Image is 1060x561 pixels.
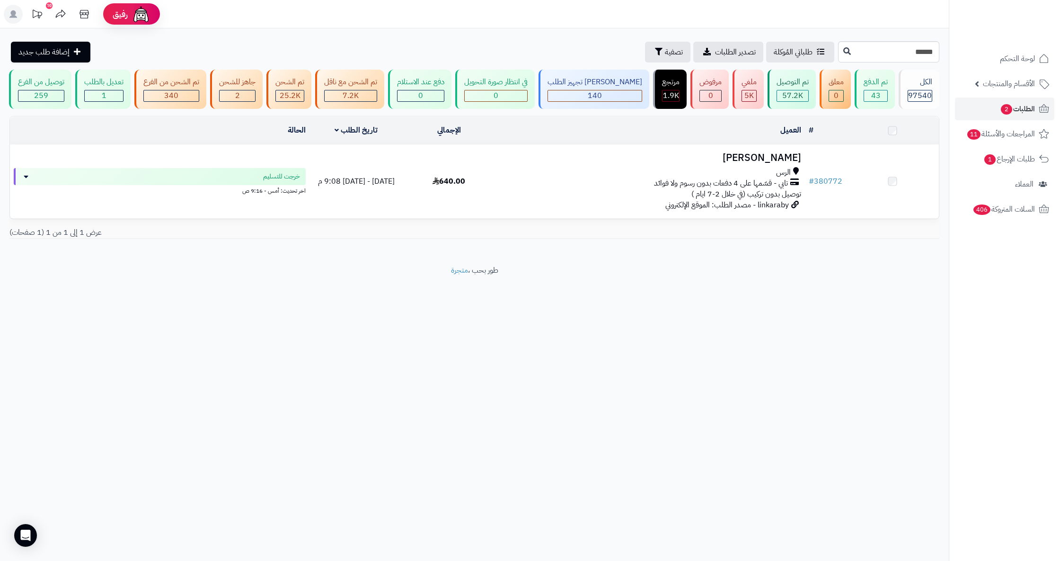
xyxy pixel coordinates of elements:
span: رفيق [113,9,128,20]
span: تابي - قسّمها على 4 دفعات بدون رسوم ولا فوائد [654,178,788,189]
a: الحالة [288,125,306,136]
h3: [PERSON_NAME] [499,152,801,163]
div: 7222 [325,90,377,101]
div: 0 [397,90,444,101]
div: مرتجع [662,77,680,88]
div: Open Intercom Messenger [14,524,37,547]
span: 11 [967,129,980,140]
span: 340 [164,90,178,101]
span: الأقسام والمنتجات [983,77,1035,90]
div: تم الدفع [864,77,888,88]
a: تصدير الطلبات [693,42,763,62]
a: ملغي 5K [731,70,766,109]
div: تم الشحن [275,77,304,88]
span: 57.2K [782,90,803,101]
span: 0 [494,90,498,101]
a: تم الشحن 25.2K [265,70,313,109]
span: 259 [34,90,48,101]
span: 97540 [908,90,932,101]
div: مرفوض [699,77,722,88]
a: تم الشحن من الفرع 340 [132,70,208,109]
span: تصفية [665,46,683,58]
a: الكل97540 [897,70,941,109]
a: الإجمالي [437,125,461,136]
a: تاريخ الطلب [335,125,378,136]
div: في انتظار صورة التحويل [464,77,528,88]
div: 1856 [662,90,679,101]
a: متجرة [451,265,468,276]
a: طلباتي المُوكلة [766,42,834,62]
div: 140 [548,90,642,101]
div: 0 [829,90,843,101]
a: العميل [780,125,801,136]
div: تم الشحن مع ناقل [324,77,377,88]
a: [PERSON_NAME] تجهيز الطلب 140 [537,70,651,109]
a: تم الشحن مع ناقل 7.2K [313,70,386,109]
span: 140 [588,90,602,101]
div: ملغي [742,77,757,88]
div: 2 [220,90,255,101]
button: تصفية [645,42,690,62]
span: 1 [102,90,106,101]
div: 259 [18,90,64,101]
a: #380772 [809,176,842,187]
a: تعديل بالطلب 1 [73,70,132,109]
div: 10 [46,2,53,9]
a: إضافة طلب جديد [11,42,90,62]
span: 5K [744,90,754,101]
div: تم الشحن من الفرع [143,77,199,88]
div: اخر تحديث: أمس - 9:16 ص [14,185,306,195]
span: linkaraby - مصدر الطلب: الموقع الإلكتروني [665,199,789,211]
a: دفع عند الاستلام 0 [386,70,453,109]
span: السلات المتروكة [972,203,1035,216]
a: مرتجع 1.9K [651,70,689,109]
span: 25.2K [280,90,300,101]
a: جاهز للشحن 2 [208,70,265,109]
div: عرض 1 إلى 1 من 1 (1 صفحات) [2,227,475,238]
span: لوحة التحكم [1000,52,1035,65]
span: 7.2K [343,90,359,101]
img: logo-2.png [996,24,1051,44]
span: الطلبات [1000,102,1035,116]
span: المراجعات والأسئلة [966,127,1035,141]
a: المراجعات والأسئلة11 [955,123,1054,145]
div: 5011 [742,90,756,101]
span: طلبات الإرجاع [983,152,1035,166]
a: في انتظار صورة التحويل 0 [453,70,537,109]
div: دفع عند الاستلام [397,77,444,88]
a: توصيل من الفرع 259 [7,70,73,109]
div: جاهز للشحن [219,77,256,88]
div: 0 [465,90,527,101]
span: 0 [708,90,713,101]
a: لوحة التحكم [955,47,1054,70]
span: 640.00 [433,176,465,187]
div: الكل [908,77,932,88]
div: معلق [829,77,844,88]
span: 0 [834,90,839,101]
span: 0 [418,90,423,101]
a: تحديثات المنصة [25,5,49,26]
span: 2 [235,90,240,101]
a: # [809,125,813,136]
div: 1 [85,90,123,101]
div: [PERSON_NAME] تجهيز الطلب [548,77,642,88]
span: [DATE] - [DATE] 9:08 م [318,176,395,187]
span: طلباتي المُوكلة [774,46,813,58]
span: العملاء [1015,178,1033,191]
span: الرس [776,167,791,178]
span: 1.9K [663,90,679,101]
span: # [809,176,814,187]
span: 2 [1001,104,1012,115]
div: 25173 [276,90,304,101]
a: الطلبات2 [955,98,1054,120]
span: تصدير الطلبات [715,46,756,58]
div: 0 [700,90,721,101]
span: 1 [984,154,996,165]
div: توصيل من الفرع [18,77,64,88]
span: إضافة طلب جديد [18,46,70,58]
a: طلبات الإرجاع1 [955,148,1054,170]
a: تم الدفع 43 [853,70,897,109]
span: 406 [973,205,990,215]
a: العملاء [955,173,1054,196]
a: معلق 0 [818,70,853,109]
